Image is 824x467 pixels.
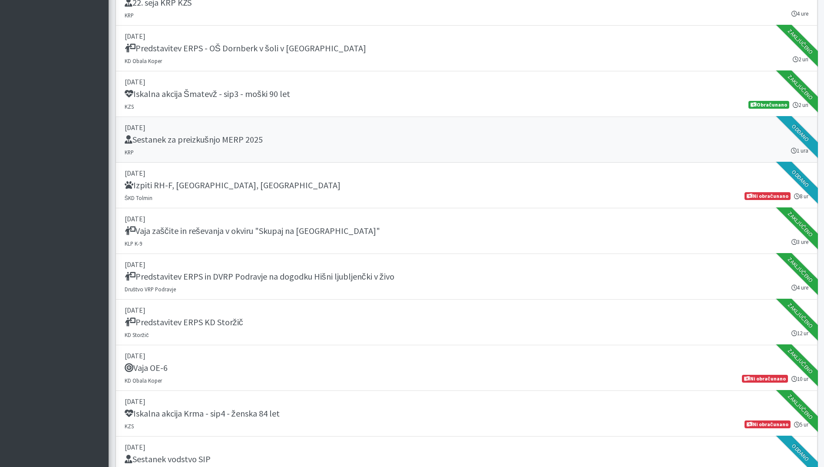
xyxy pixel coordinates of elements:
[125,423,134,430] small: KZS
[125,259,808,270] p: [DATE]
[125,89,290,99] h5: Iskalna akcija Šmatevž - sip3 - moški 90 let
[125,350,808,361] p: [DATE]
[116,391,817,437] a: [DATE] Iskalna akcija Krma - sip4 - ženska 84 let KZS 5 ur Ni obračunano Zaključeno
[125,43,366,53] h5: Predstavitev ERPS - OŠ Dornberk v šoli v [GEOGRAPHIC_DATA]
[748,101,789,109] span: Obračunano
[125,305,808,315] p: [DATE]
[116,26,817,71] a: [DATE] Predstavitev ERPS - OŠ Dornberk v šoli v [GEOGRAPHIC_DATA] KD Obala Koper 2 uri Zaključeno
[745,192,790,200] span: Ni obračunano
[125,240,142,247] small: KLP K-9
[125,213,808,224] p: [DATE]
[125,442,808,452] p: [DATE]
[116,300,817,345] a: [DATE] Predstavitev ERPS KD Storžič KD Storžič 12 ur Zaključeno
[125,180,341,190] h5: Izpiti RH-F, [GEOGRAPHIC_DATA], [GEOGRAPHIC_DATA]
[116,208,817,254] a: [DATE] Vaja zaščite in reševanja v okviru "Skupaj na [GEOGRAPHIC_DATA]" KLP K-9 3 ure Zaključeno
[125,363,168,373] h5: Vaja OE-6
[116,254,817,300] a: [DATE] Predstavitev ERPS in DVRP Podravje na dogodku Hišni ljubljenčki v živo Društvo VRP Podravj...
[125,57,162,64] small: KD Obala Koper
[125,122,808,133] p: [DATE]
[125,134,263,145] h5: Sestanek za preizkušnjo MERP 2025
[125,317,243,327] h5: Predstavitev ERPS KD Storžič
[125,286,176,293] small: Društvo VRP Podravje
[125,331,149,338] small: KD Storžič
[125,168,808,178] p: [DATE]
[116,163,817,208] a: [DATE] Izpiti RH-F, [GEOGRAPHIC_DATA], [GEOGRAPHIC_DATA] ŠKD Tolmin 8 ur Ni obračunano Oddano
[125,103,134,110] small: KZS
[116,345,817,391] a: [DATE] Vaja OE-6 KD Obala Koper 10 ur Ni obračunano Zaključeno
[791,10,808,18] small: 4 ure
[116,117,817,163] a: [DATE] Sestanek za preizkušnjo MERP 2025 KRP 1 ura Oddano
[125,77,808,87] p: [DATE]
[745,420,790,428] span: Ni obračunano
[125,149,134,156] small: KRP
[125,194,153,201] small: ŠKD Tolmin
[125,377,162,384] small: KD Obala Koper
[742,375,788,383] span: Ni obračunano
[125,408,280,419] h5: Iskalna akcija Krma - sip4 - ženska 84 let
[125,454,211,464] h5: Sestanek vodstvo SIP
[125,31,808,41] p: [DATE]
[125,12,134,19] small: KRP
[125,226,380,236] h5: Vaja zaščite in reševanja v okviru "Skupaj na [GEOGRAPHIC_DATA]"
[116,71,817,117] a: [DATE] Iskalna akcija Šmatevž - sip3 - moški 90 let KZS 2 uri Obračunano Zaključeno
[125,271,394,282] h5: Predstavitev ERPS in DVRP Podravje na dogodku Hišni ljubljenčki v živo
[125,396,808,407] p: [DATE]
